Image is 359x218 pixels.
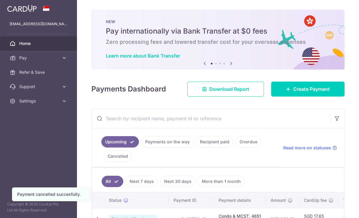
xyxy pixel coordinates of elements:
a: Upcoming [101,136,139,148]
span: Support [19,84,59,90]
span: Home [19,40,59,46]
th: Payment ID [169,193,214,208]
img: Bank transfer banner [91,10,345,70]
h4: Payments Dashboard [91,84,166,94]
a: Read more on statuses [283,145,337,151]
span: Read more on statuses [283,145,331,151]
a: More than 1 month [198,176,245,187]
span: Amount [271,197,286,203]
a: Payments on the way [141,136,194,148]
input: Search by recipient name, payment id or reference [92,109,330,128]
div: Payment cancelled succesfully. [17,191,84,197]
a: Next 30 days [160,176,195,187]
h6: Zero processing fees and lowered transfer cost for your overseas expenses [106,38,330,46]
th: Payment details [214,193,266,208]
a: Cancelled [104,151,132,162]
span: Refer & Save [19,69,59,75]
span: CardUp fee [304,197,327,203]
img: CardUp [7,5,37,12]
p: NEW [106,19,330,24]
span: Status [109,197,122,203]
a: Next 7 days [126,176,158,187]
a: Overdue [236,136,261,148]
a: Download Report [187,82,264,97]
a: Recipient paid [196,136,233,148]
p: [EMAIL_ADDRESS][DOMAIN_NAME] [10,21,67,27]
span: Download Report [209,85,249,93]
span: Settings [19,98,59,104]
a: Create Payment [271,82,345,97]
a: All [102,176,123,187]
a: Learn more about Bank Transfer [106,53,180,59]
h5: Pay internationally via Bank Transfer at $0 fees [106,26,330,36]
span: Pay [19,55,59,61]
span: Create Payment [293,85,330,93]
